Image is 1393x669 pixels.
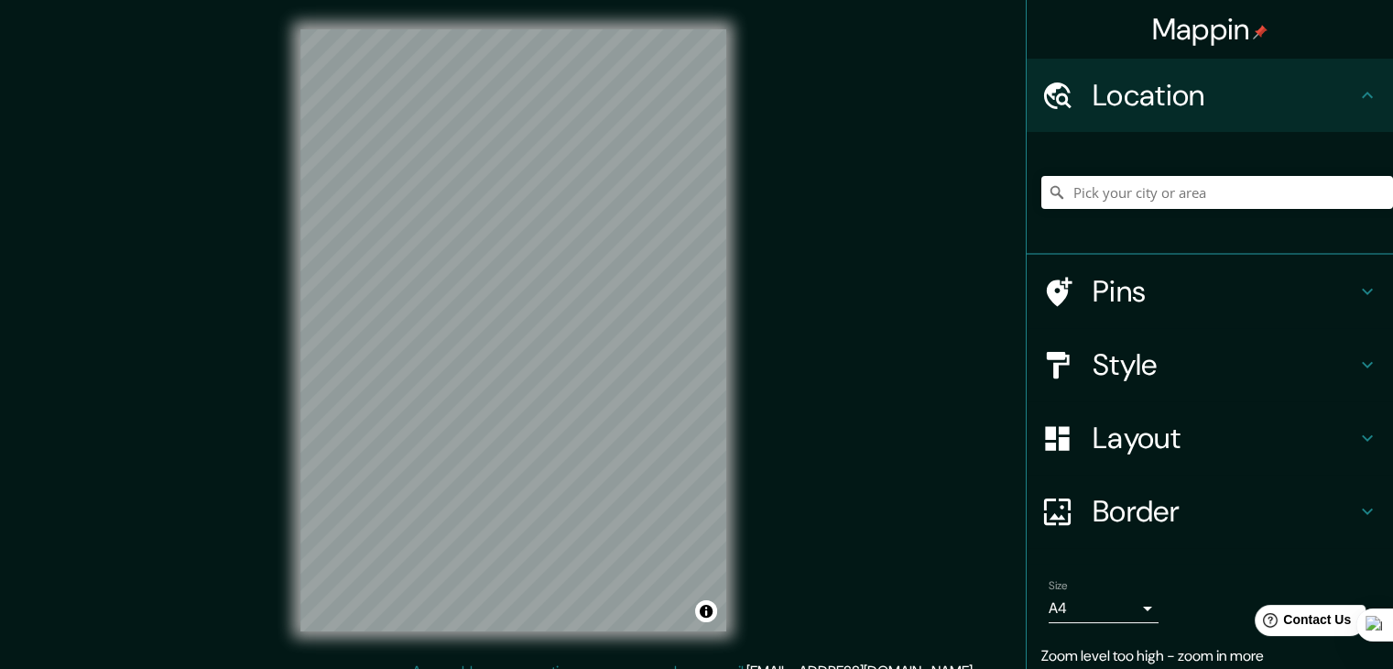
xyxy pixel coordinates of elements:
[1027,328,1393,401] div: Style
[1049,594,1159,623] div: A4
[695,600,717,622] button: Toggle attribution
[1230,598,1373,649] iframe: Help widget launcher
[1041,645,1378,667] p: Zoom level too high - zoom in more
[1152,11,1268,48] h4: Mappin
[1027,475,1393,548] div: Border
[1027,401,1393,475] div: Layout
[1027,59,1393,132] div: Location
[1093,346,1356,383] h4: Style
[1093,493,1356,530] h4: Border
[300,29,726,631] canvas: Map
[1027,255,1393,328] div: Pins
[1093,273,1356,310] h4: Pins
[1253,25,1268,39] img: pin-icon.png
[1049,578,1068,594] label: Size
[1093,420,1356,456] h4: Layout
[1041,176,1393,209] input: Pick your city or area
[1093,77,1356,114] h4: Location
